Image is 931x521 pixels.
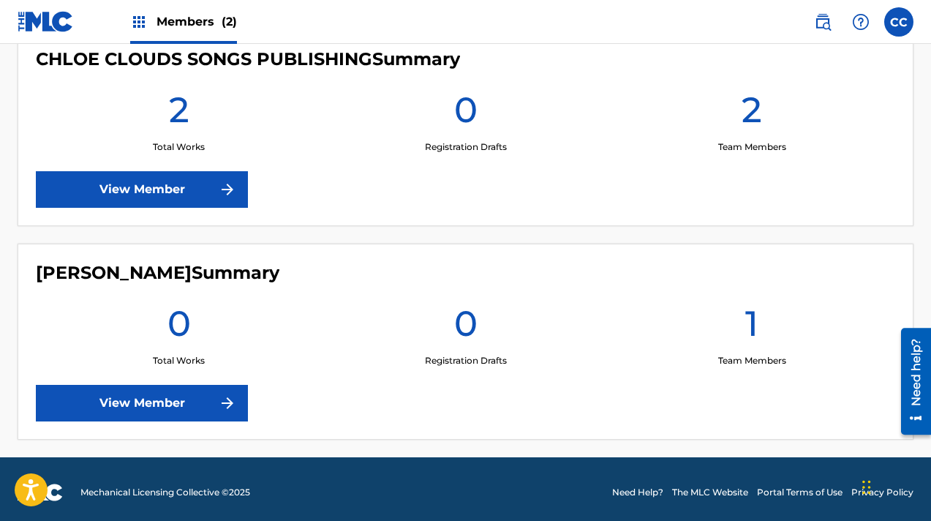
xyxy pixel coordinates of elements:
a: Public Search [808,7,837,37]
img: Top Rightsholders [130,13,148,31]
iframe: Chat Widget [858,451,931,521]
p: Registration Drafts [425,140,507,154]
img: MLC Logo [18,11,74,32]
div: User Menu [884,7,913,37]
p: Team Members [718,140,786,154]
span: Mechanical Licensing Collective © 2025 [80,486,250,499]
h1: 1 [745,301,758,354]
h1: 0 [167,301,191,354]
span: (2) [222,15,237,29]
div: Drag [862,465,871,509]
img: help [852,13,870,31]
h1: 0 [454,88,478,140]
img: f7272a7cc735f4ea7f67.svg [219,181,236,198]
p: Total Works [153,140,205,154]
a: Portal Terms of Use [757,486,843,499]
div: Help [846,7,875,37]
iframe: Resource Center [890,322,931,440]
h4: Mandy Salem-Aubry [36,262,279,284]
span: Members [157,13,237,30]
img: f7272a7cc735f4ea7f67.svg [219,394,236,412]
a: The MLC Website [672,486,748,499]
a: Need Help? [612,486,663,499]
a: View Member [36,171,248,208]
p: Total Works [153,354,205,367]
p: Registration Drafts [425,354,507,367]
a: View Member [36,385,248,421]
img: search [814,13,832,31]
h1: 2 [169,88,189,140]
h1: 2 [742,88,762,140]
h4: CHLOE CLOUDS SONGS PUBLISHING [36,48,460,70]
a: Privacy Policy [851,486,913,499]
p: Team Members [718,354,786,367]
h1: 0 [454,301,478,354]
